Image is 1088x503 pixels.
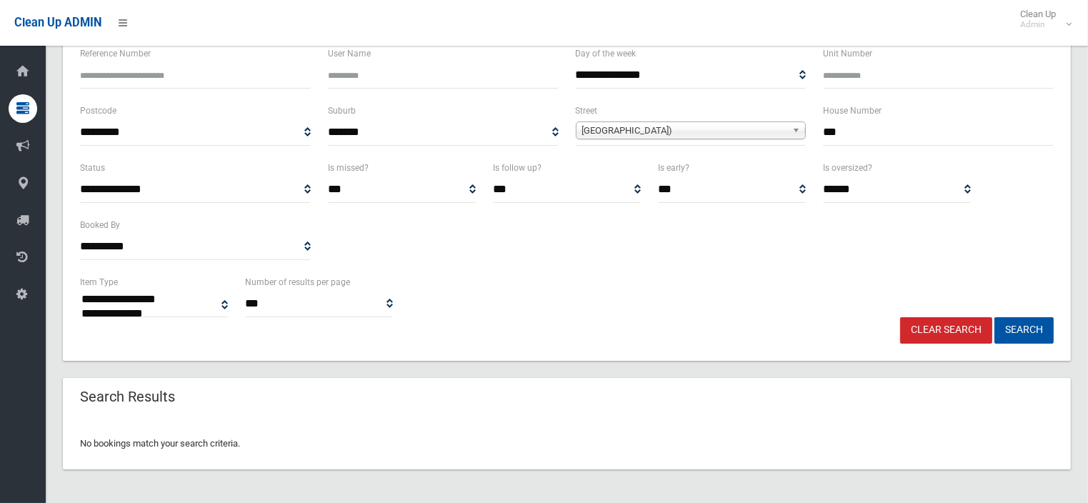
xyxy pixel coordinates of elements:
label: Is early? [658,160,689,176]
label: Is missed? [328,160,369,176]
label: Reference Number [80,46,151,61]
span: Clean Up [1013,9,1070,30]
label: Number of results per page [245,274,350,290]
button: Search [994,317,1054,344]
label: Day of the week [576,46,637,61]
label: Postcode [80,103,116,119]
label: Booked By [80,217,120,233]
span: Clean Up ADMIN [14,16,101,29]
div: No bookings match your search criteria. [63,418,1071,469]
a: Clear Search [900,317,992,344]
label: Is oversized? [823,160,872,176]
label: Status [80,160,105,176]
label: Street [576,103,598,119]
label: House Number [823,103,882,119]
label: User Name [328,46,371,61]
label: Unit Number [823,46,872,61]
span: [GEOGRAPHIC_DATA]) [582,122,787,139]
label: Item Type [80,274,118,290]
header: Search Results [63,383,192,411]
small: Admin [1020,19,1056,30]
label: Suburb [328,103,356,119]
label: Is follow up? [493,160,541,176]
